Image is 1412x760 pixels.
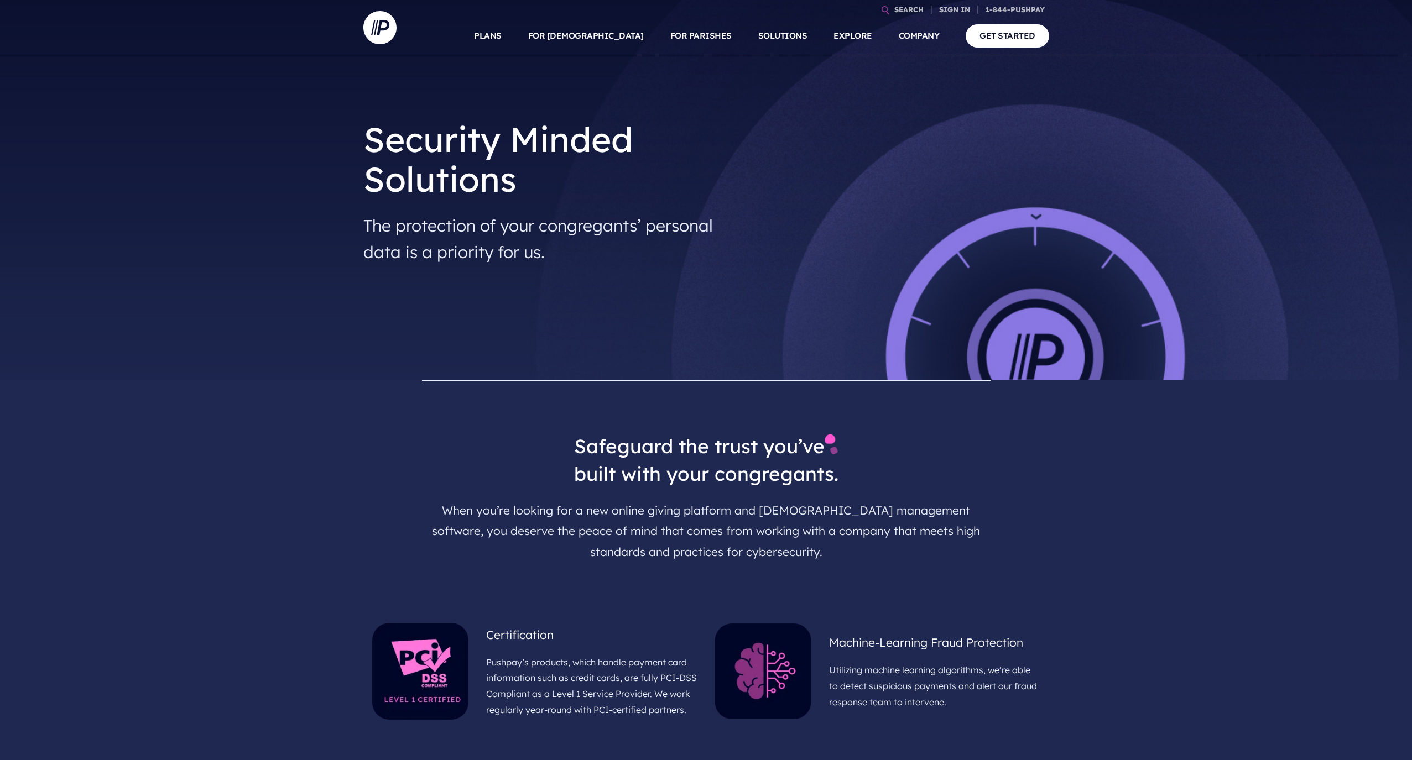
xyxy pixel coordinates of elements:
[528,17,644,55] a: FOR [DEMOGRAPHIC_DATA]
[899,17,940,55] a: COMPANY
[363,208,741,270] h4: The protection of your congregants’ personal data is a priority for us.
[422,496,991,567] h5: When you’re looking for a new online giving platform and [DEMOGRAPHIC_DATA] management software, ...
[422,425,991,496] h3: Safeguard the trust you’ve built with your congregants.
[715,626,811,637] picture: pp_security_benefit-ml
[829,635,1023,649] span: Machine-Learning Fraud Protection
[966,24,1049,47] a: GET STARTED
[474,17,502,55] a: PLANS
[758,17,807,55] a: SOLUTIONS
[670,17,732,55] a: FOR PARISHES
[833,17,872,55] a: EXPLORE
[829,658,1040,714] p: Utilizing machine learning algorithms, we’re able to detect suspicious payments and alert our fra...
[486,627,554,642] span: Certification
[486,650,697,722] p: Pushpay’s products, which handle payment card information such as credit cards, are fully PCI-DSS...
[363,111,741,208] h1: Security Minded Solutions
[372,625,469,636] picture: pp_security_benefit-pci-dds-level-1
